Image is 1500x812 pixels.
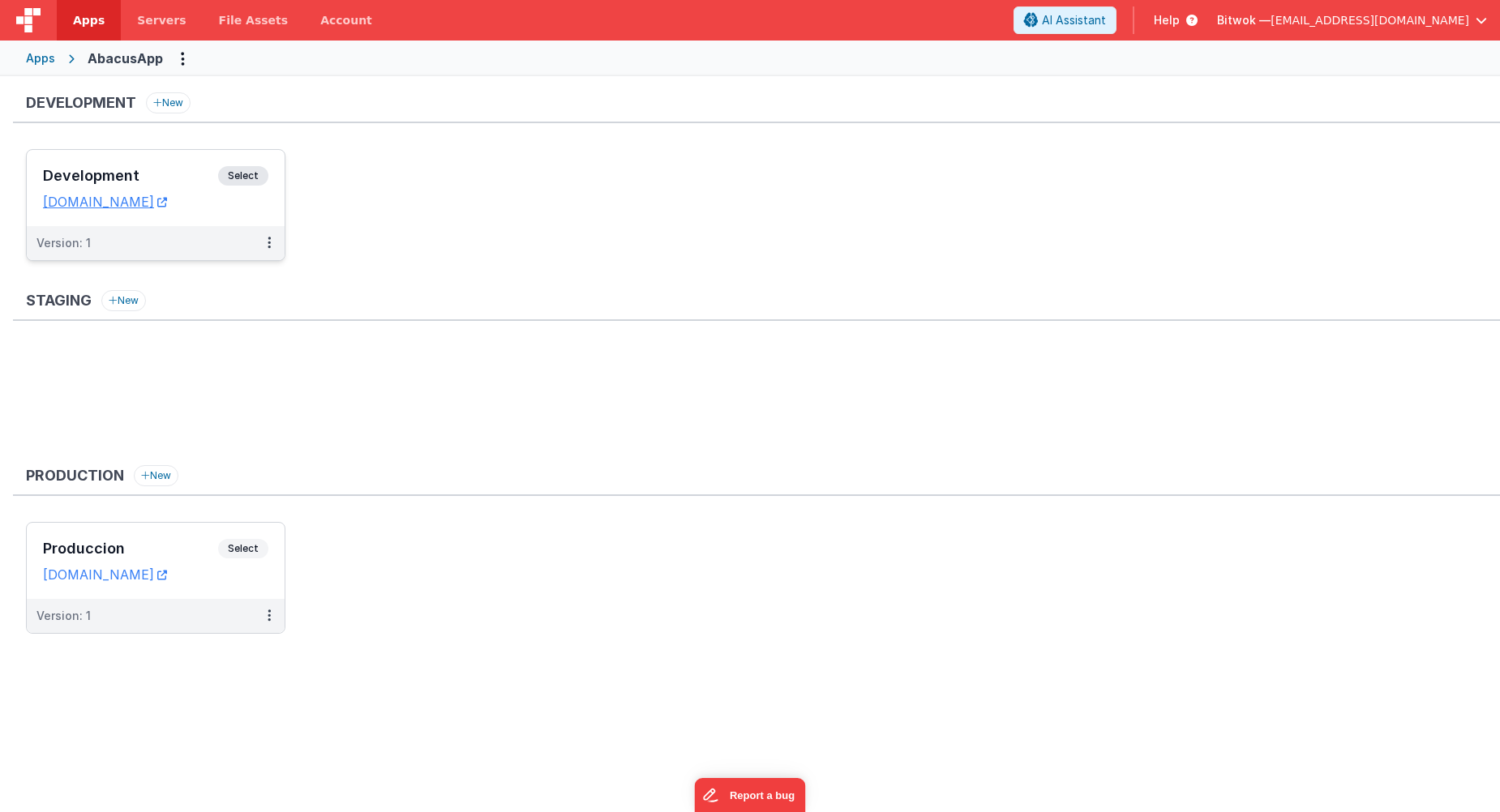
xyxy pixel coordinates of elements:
[1154,12,1180,28] span: Help
[1271,12,1469,28] span: [EMAIL_ADDRESS][DOMAIN_NAME]
[43,566,167,583] a: [DOMAIN_NAME]
[218,166,268,186] span: Select
[36,608,91,624] div: Version: 1
[26,50,55,66] div: Apps
[1217,12,1487,28] button: Bitwok — [EMAIL_ADDRESS][DOMAIN_NAME]
[43,541,218,557] h3: Produccion
[134,465,178,486] button: New
[26,293,92,309] h3: Staging
[26,468,124,484] h3: Production
[695,778,806,812] iframe: Marker.io feedback button
[101,290,146,311] button: New
[1217,12,1271,28] span: Bitwok —
[26,95,136,111] h3: Development
[73,12,105,28] span: Apps
[1014,6,1116,34] button: AI Assistant
[146,92,191,113] button: New
[137,12,186,28] span: Servers
[36,235,91,251] div: Version: 1
[43,168,218,184] h3: Development
[43,194,167,210] a: [DOMAIN_NAME]
[88,49,163,68] div: AbacusApp
[218,539,268,558] span: Select
[1042,12,1106,28] span: AI Assistant
[219,12,289,28] span: File Assets
[169,45,195,71] button: Options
